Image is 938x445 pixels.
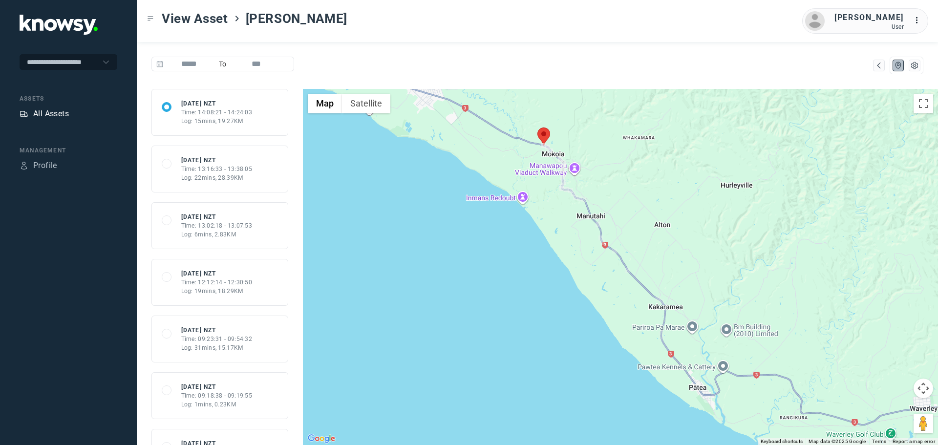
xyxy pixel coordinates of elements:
[20,15,98,35] img: Application Logo
[914,15,925,26] div: :
[893,439,935,444] a: Report a map error
[914,94,933,113] button: Toggle fullscreen view
[305,432,338,445] img: Google
[914,379,933,398] button: Map camera controls
[181,173,253,182] div: Log: 22mins, 28.39KM
[914,414,933,433] button: Drag Pegman onto the map to open Street View
[181,230,253,239] div: Log: 6mins, 2.83KM
[761,438,803,445] button: Keyboard shortcuts
[147,15,154,22] div: Toggle Menu
[914,15,925,28] div: :
[872,439,887,444] a: Terms (opens in new tab)
[874,61,883,70] div: Map
[20,161,28,170] div: Profile
[33,108,69,120] div: All Assets
[20,108,69,120] a: AssetsAll Assets
[181,99,253,108] div: [DATE] NZT
[181,156,253,165] div: [DATE] NZT
[910,61,919,70] div: List
[308,94,342,113] button: Show street map
[181,326,253,335] div: [DATE] NZT
[181,108,253,117] div: Time: 14:08:21 - 14:24:03
[805,11,825,31] img: avatar.png
[181,382,253,391] div: [DATE] NZT
[181,212,253,221] div: [DATE] NZT
[181,391,253,400] div: Time: 09:18:38 - 09:19:55
[342,94,390,113] button: Show satellite imagery
[181,117,253,126] div: Log: 15mins, 19.27KM
[181,343,253,352] div: Log: 31mins, 15.17KM
[181,269,253,278] div: [DATE] NZT
[181,335,253,343] div: Time: 09:23:31 - 09:54:32
[215,57,231,71] span: To
[894,61,903,70] div: Map
[33,160,57,171] div: Profile
[162,10,228,27] span: View Asset
[181,400,253,409] div: Log: 1mins, 0.23KM
[20,146,117,155] div: Management
[181,278,253,287] div: Time: 12:12:14 - 12:30:50
[20,160,57,171] a: ProfileProfile
[181,165,253,173] div: Time: 13:16:33 - 13:38:05
[305,432,338,445] a: Open this area in Google Maps (opens a new window)
[20,94,117,103] div: Assets
[246,10,347,27] span: [PERSON_NAME]
[809,439,866,444] span: Map data ©2025 Google
[20,109,28,118] div: Assets
[181,221,253,230] div: Time: 13:02:18 - 13:07:53
[181,287,253,296] div: Log: 19mins, 18.29KM
[914,17,924,24] tspan: ...
[834,12,904,23] div: [PERSON_NAME]
[233,15,241,22] div: >
[834,23,904,30] div: User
